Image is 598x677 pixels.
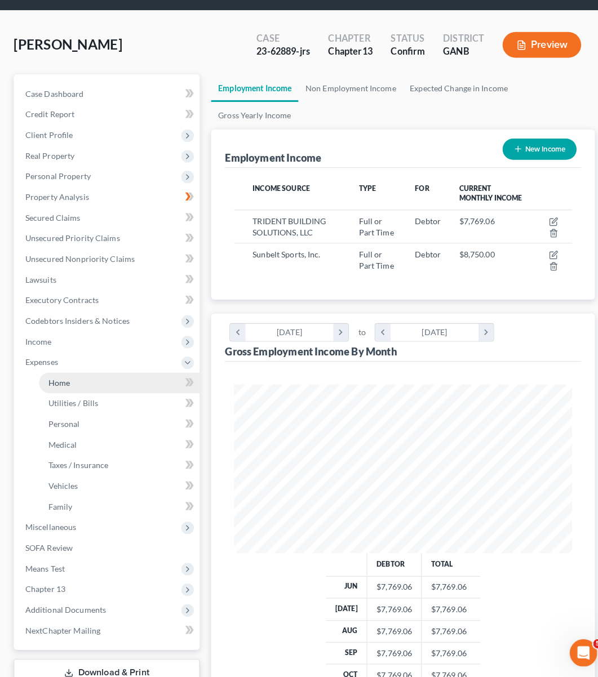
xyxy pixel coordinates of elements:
[352,191,369,200] span: Type
[221,159,316,172] div: Employment Income
[435,42,476,55] div: District
[451,256,486,265] span: $8,750.00
[583,639,592,648] span: 5
[320,620,361,642] th: Aug
[221,349,389,363] div: Gross Employment Income By Month
[322,42,366,55] div: Chapter
[47,402,96,412] span: Utilities / Bills
[320,599,361,620] th: [DATE]
[414,554,472,577] th: Total
[25,564,64,574] span: Means Test
[38,377,196,397] a: Home
[356,56,366,66] span: 13
[25,220,79,229] span: Secured Claims
[248,256,314,265] span: Sunbelt Sports, Inc.
[396,84,506,111] a: Expected Change in Income
[25,139,72,148] span: Client Profile
[248,223,320,244] span: TRIDENT BUILDING SOLUTIONS, LLC
[207,84,293,111] a: Employment Income
[370,647,405,658] div: $7,769.06
[25,280,55,290] span: Lawsuits
[327,329,343,346] i: chevron_right
[352,223,387,244] span: Full or Part Time
[47,382,69,391] span: Home
[16,194,196,215] a: Property Analysis
[414,642,472,663] td: $7,769.06
[16,539,196,559] a: SOFA Review
[16,275,196,296] a: Lawsuits
[25,544,72,554] span: SOFA Review
[25,179,89,189] span: Personal Property
[248,191,304,200] span: Income Source
[16,296,196,316] a: Executory Contracts
[414,577,472,598] td: $7,769.06
[16,235,196,255] a: Unsecured Priority Claims
[25,341,51,351] span: Income
[369,329,384,346] i: chevron_left
[14,46,120,63] span: [PERSON_NAME]
[560,639,587,666] iframe: Intercom live chat
[16,620,196,640] a: NextChapter Mailing
[384,55,417,68] div: Confirm
[435,55,476,68] div: GANB
[16,255,196,275] a: Unsecured Nonpriority Claims
[352,256,387,277] span: Full or Part Time
[361,554,414,577] th: Debtor
[384,42,417,55] div: Status
[470,329,485,346] i: chevron_right
[47,483,77,493] span: Vehicles
[16,93,196,113] a: Case Dashboard
[25,159,73,168] span: Real Property
[47,463,107,473] span: Taxes / Insurance
[352,332,359,343] span: to
[47,504,71,513] span: Family
[320,642,361,663] th: Sep
[451,191,513,210] span: Current Monthly Income
[241,329,327,346] div: [DATE]
[414,620,472,642] td: $7,769.06
[370,625,405,636] div: $7,769.06
[293,84,396,111] a: Non Employment Income
[47,443,76,452] span: Medical
[38,397,196,417] a: Utilities / Bills
[16,215,196,235] a: Secured Claims
[25,524,75,533] span: Miscellaneous
[25,585,64,594] span: Chapter 13
[25,321,127,331] span: Codebtors Insiders & Notices
[320,577,361,598] th: Jun
[370,582,405,593] div: $7,769.06
[25,98,82,108] span: Case Dashboard
[370,604,405,615] div: $7,769.06
[494,147,566,168] button: New Income
[38,478,196,498] a: Vehicles
[407,256,433,265] span: Debtor
[38,438,196,458] a: Medical
[25,118,73,128] span: Credit Report
[414,599,472,620] td: $7,769.06
[47,422,78,432] span: Personal
[252,55,304,68] div: 23-62889-jrs
[207,111,293,138] a: Gross Yearly Income
[38,417,196,438] a: Personal
[16,113,196,133] a: Credit Report
[407,223,433,233] span: Debtor
[407,191,422,200] span: For
[252,42,304,55] div: Case
[25,199,87,209] span: Property Analysis
[25,362,57,371] span: Expenses
[25,605,104,614] span: Additional Documents
[38,458,196,478] a: Taxes / Insurance
[25,301,97,310] span: Executory Contracts
[25,260,132,270] span: Unsecured Nonpriority Claims
[494,42,571,68] button: Preview
[384,329,470,346] div: [DATE]
[226,329,241,346] i: chevron_left
[25,625,99,635] span: NextChapter Mailing
[451,223,486,233] span: $7,769.06
[322,55,366,68] div: Chapter
[25,240,118,250] span: Unsecured Priority Claims
[38,498,196,519] a: Family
